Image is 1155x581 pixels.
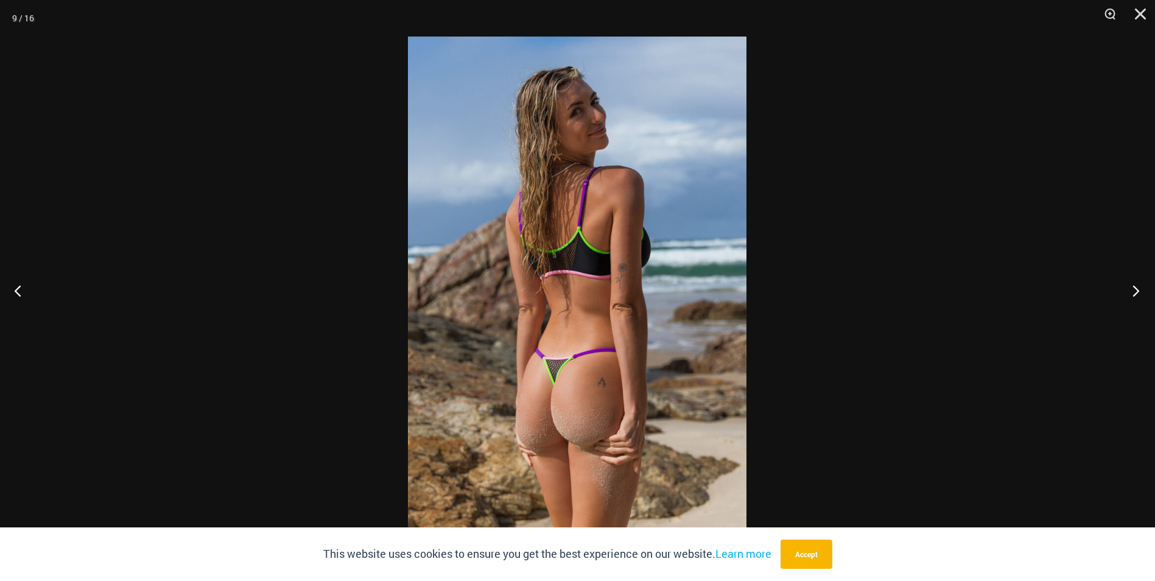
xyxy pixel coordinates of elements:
p: This website uses cookies to ensure you get the best experience on our website. [323,545,771,563]
a: Learn more [715,546,771,561]
button: Next [1109,260,1155,321]
img: Reckless Neon Crush Black Neon 349 Crop Top 466 Thong 07 [408,37,746,544]
button: Accept [781,540,832,569]
div: 9 / 16 [12,9,34,27]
